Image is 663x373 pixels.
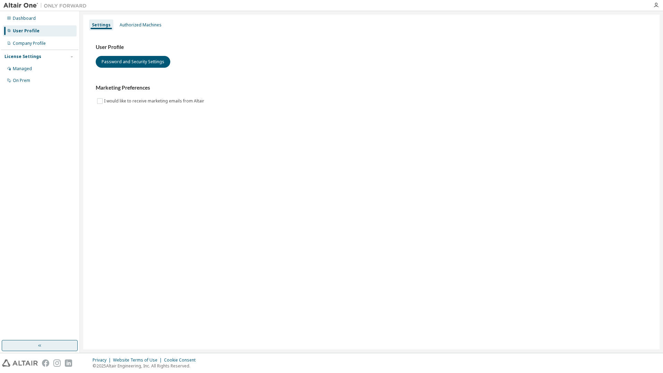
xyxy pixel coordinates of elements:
button: Password and Security Settings [96,56,170,68]
img: Altair One [3,2,90,9]
img: linkedin.svg [65,359,72,367]
div: Dashboard [13,16,36,21]
img: altair_logo.svg [2,359,38,367]
h3: Marketing Preferences [96,84,647,91]
div: Cookie Consent [164,357,200,363]
div: Company Profile [13,41,46,46]
p: © 2025 Altair Engineering, Inc. All Rights Reserved. [93,363,200,369]
h3: User Profile [96,44,647,51]
div: On Prem [13,78,30,83]
div: Authorized Machines [120,22,162,28]
img: facebook.svg [42,359,49,367]
label: I would like to receive marketing emails from Altair [104,97,206,105]
div: User Profile [13,28,40,34]
div: Settings [92,22,111,28]
div: Website Terms of Use [113,357,164,363]
div: License Settings [5,54,41,59]
div: Privacy [93,357,113,363]
div: Managed [13,66,32,72]
img: instagram.svg [53,359,61,367]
